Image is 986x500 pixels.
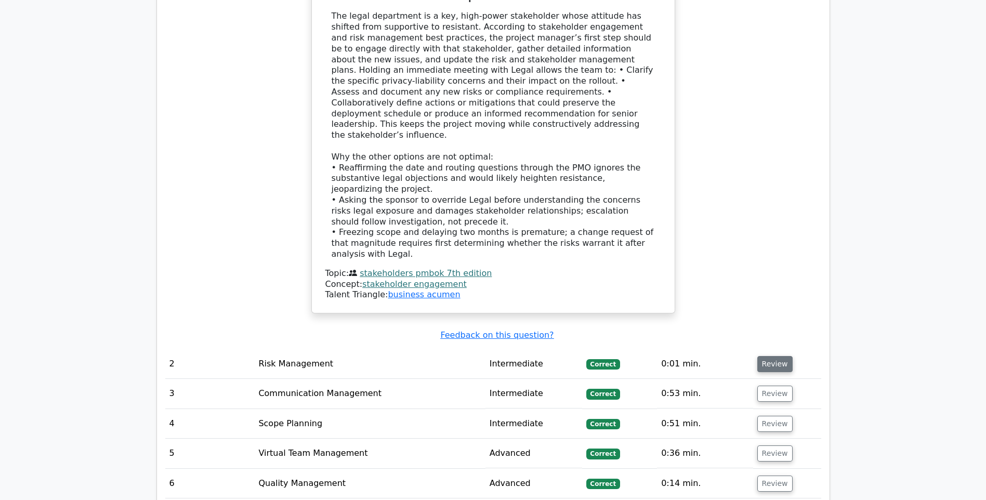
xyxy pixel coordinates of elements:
td: Intermediate [485,379,582,409]
td: Advanced [485,469,582,498]
span: Correct [586,479,620,489]
div: Talent Triangle: [325,268,661,300]
span: Correct [586,359,620,370]
td: 5 [165,439,255,468]
td: 0:14 min. [657,469,753,498]
td: Quality Management [254,469,485,498]
button: Review [757,356,793,372]
button: Review [757,416,793,432]
td: Scope Planning [254,409,485,439]
td: 0:01 min. [657,349,753,379]
td: 4 [165,409,255,439]
a: Feedback on this question? [440,330,554,340]
td: Intermediate [485,349,582,379]
td: 3 [165,379,255,409]
td: 0:36 min. [657,439,753,468]
td: Advanced [485,439,582,468]
button: Review [757,386,793,402]
div: Topic: [325,268,661,279]
div: Concept: [325,279,661,290]
a: stakeholder engagement [362,279,467,289]
td: 2 [165,349,255,379]
a: business acumen [388,290,460,299]
button: Review [757,476,793,492]
td: Virtual Team Management [254,439,485,468]
td: 0:53 min. [657,379,753,409]
td: 6 [165,469,255,498]
button: Review [757,445,793,462]
td: 0:51 min. [657,409,753,439]
td: Intermediate [485,409,582,439]
span: Correct [586,419,620,429]
td: Communication Management [254,379,485,409]
td: Risk Management [254,349,485,379]
a: stakeholders pmbok 7th edition [360,268,492,278]
div: The legal department is a key, high-power stakeholder whose attitude has shifted from supportive ... [332,11,655,259]
span: Correct [586,449,620,459]
span: Correct [586,389,620,399]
